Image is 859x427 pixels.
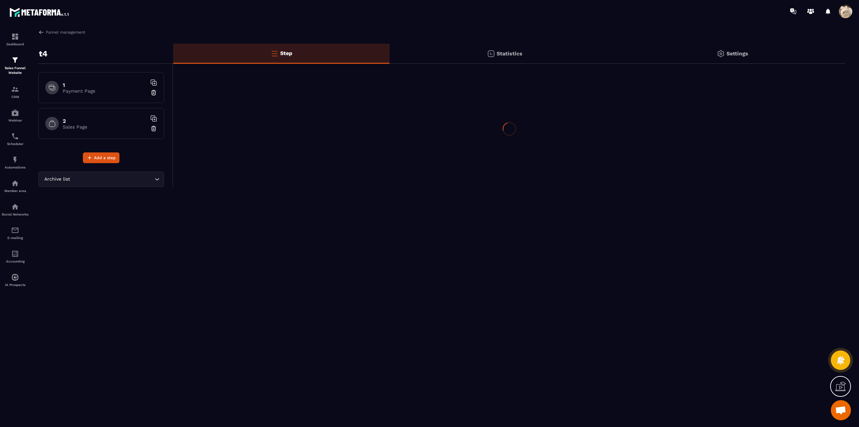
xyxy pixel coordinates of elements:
img: automations [11,156,19,164]
a: automationsautomationsMember area [2,174,29,198]
h6: 1 [63,82,147,88]
a: automationsautomationsWebinar [2,104,29,127]
img: logo [9,6,70,18]
img: accountant [11,250,19,258]
span: Archive list [43,176,71,183]
img: trash [150,125,157,132]
h6: 2 [63,118,147,124]
p: Statistics [497,50,522,57]
img: trash [150,89,157,96]
p: Webinar [2,118,29,122]
a: accountantaccountantAccounting [2,245,29,268]
span: Add a step [94,154,116,161]
p: E-mailing [2,236,29,240]
p: Accounting [2,259,29,263]
p: Sales Funnel Website [2,66,29,75]
div: Search for option [38,172,164,187]
a: automationsautomationsAutomations [2,151,29,174]
p: Sales Page [63,124,147,130]
img: email [11,226,19,234]
img: arrow [38,29,44,35]
img: stats.20deebd0.svg [487,50,495,58]
img: automations [11,179,19,187]
p: Scheduler [2,142,29,146]
img: formation [11,56,19,64]
a: schedulerschedulerScheduler [2,127,29,151]
a: Mở cuộc trò chuyện [831,400,851,420]
img: social-network [11,203,19,211]
a: formationformationSales Funnel Website [2,51,29,80]
p: Social Networks [2,212,29,216]
p: t4 [39,47,48,60]
img: formation [11,33,19,41]
p: CRM [2,95,29,99]
a: social-networksocial-networkSocial Networks [2,198,29,221]
a: Funnel management [38,29,85,35]
p: Dashboard [2,42,29,46]
p: Member area [2,189,29,193]
p: Settings [726,50,748,57]
p: Step [280,50,292,56]
img: setting-gr.5f69749f.svg [717,50,725,58]
p: Automations [2,165,29,169]
img: scheduler [11,132,19,140]
img: automations [11,273,19,281]
img: automations [11,109,19,117]
a: formationformationCRM [2,80,29,104]
p: IA Prospects [2,283,29,287]
img: bars-o.4a397970.svg [270,49,279,57]
button: Add a step [83,152,119,163]
p: Payment Page [63,88,147,94]
a: emailemailE-mailing [2,221,29,245]
a: formationformationDashboard [2,28,29,51]
img: formation [11,85,19,93]
input: Search for option [71,176,153,183]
